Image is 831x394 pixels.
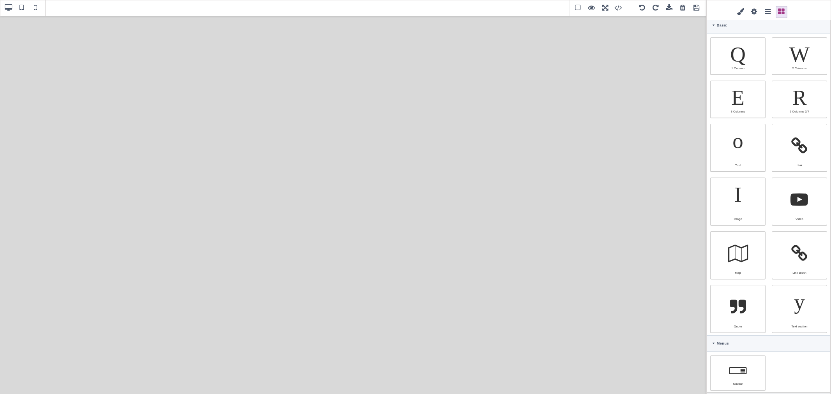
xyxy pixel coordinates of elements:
div: 1 Column [710,37,766,75]
span: Open AI Assistant [789,2,801,14]
div: Quote [715,325,761,328]
span: Open Layer Manager [762,6,774,18]
div: Quote [710,285,766,333]
div: Map [715,271,761,274]
span: Preview [586,2,597,14]
div: 2 Columns 3/7 [772,81,827,118]
div: 1 Column [715,67,761,70]
div: Link [776,164,822,167]
span: Open Blocks [776,6,787,18]
div: Text section [776,325,822,328]
span: Open Style Manager [735,6,746,18]
div: 3 Columns [710,81,766,118]
div: Text [715,164,761,167]
div: Image [710,178,766,225]
span: View components [572,2,584,14]
div: Video [772,178,827,225]
div: Link Block [776,271,822,274]
div: Navbar [715,382,761,385]
div: Map [710,231,766,279]
div: 2 Columns [776,67,822,70]
span: Settings [748,6,760,18]
div: 3 Columns [715,110,761,113]
span: Save & Close [690,2,702,14]
div: 2 Columns 3/7 [776,110,822,113]
div: Video [776,217,822,221]
div: Menus [707,335,830,352]
span: View code [613,2,634,14]
div: Text section [772,285,827,333]
span: Fullscreen [599,2,611,14]
div: Navbar [710,355,766,390]
div: Basic [707,17,830,33]
div: Image [715,217,761,221]
div: 2 Columns [772,37,827,75]
div: Text [710,124,766,172]
div: Link [772,124,827,172]
div: Link Block [772,231,827,279]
